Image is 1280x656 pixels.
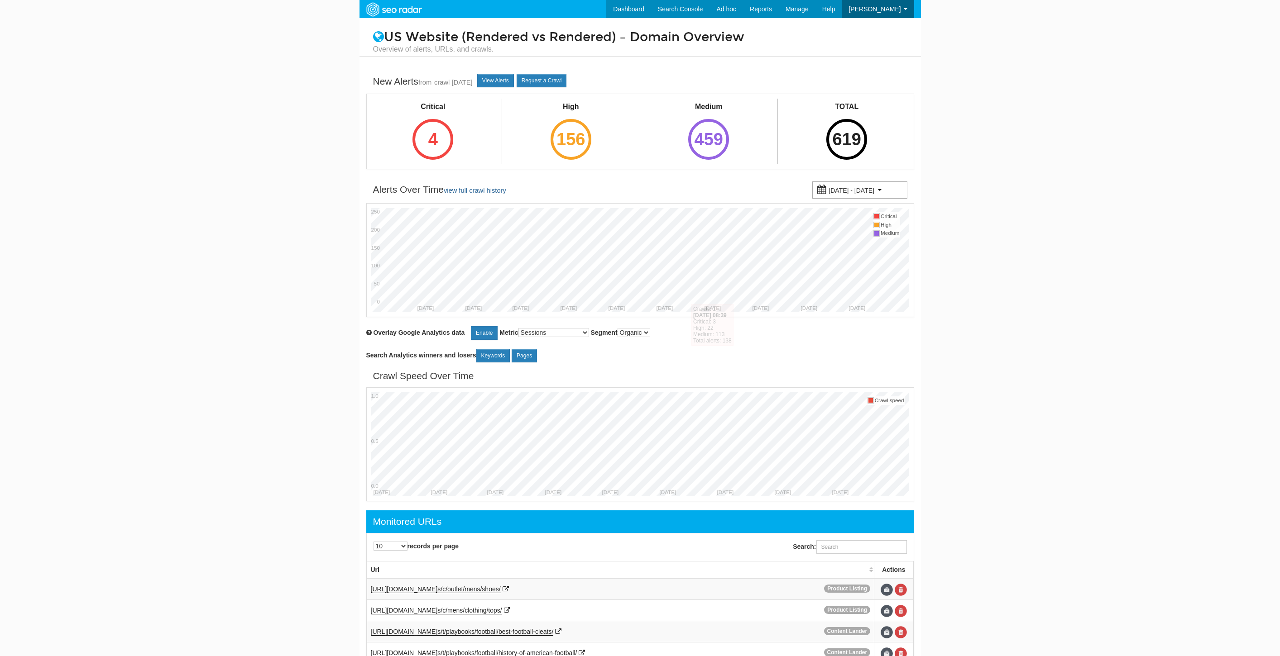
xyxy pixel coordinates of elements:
td: Critical [880,212,900,221]
span: s/t/playbooks/football/best-foot [437,628,523,635]
span: [URL][DOMAIN_NAME] [371,628,438,635]
small: from [418,79,431,86]
th: Actions [874,561,913,579]
img: SEORadar [363,1,425,18]
span: Help [822,5,835,13]
a: Keywords [476,349,510,362]
label: Segment [590,328,650,337]
a: crawl [DATE] [434,79,473,86]
a: [URL][DOMAIN_NAME]s/c/mens/clothing/tops/ [371,607,502,614]
a: view full crawl history [444,187,506,194]
div: 459 [688,119,729,160]
div: TOTAL [818,102,875,112]
span: Reports [750,5,772,13]
label: Search: [793,540,906,554]
a: [DATE] 08:39 [693,312,727,318]
span: Ad hoc [716,5,736,13]
div: New Alerts [373,75,473,89]
small: Overview of alerts, URLs, and crawls. [373,44,907,54]
a: Request a Crawl [517,74,567,87]
a: Pages [512,349,537,362]
h1: US Website (Rendered vs Rendered) – Domain Overview [366,30,914,54]
div: 156 [551,119,591,160]
span: Update URL [881,626,893,638]
span: Update URL [881,605,893,617]
span: Manage [786,5,809,13]
a: Delete URL [895,626,907,638]
div: 619 [826,119,867,160]
span: Update URL [881,584,893,596]
span: Search Console [658,5,703,13]
span: s/c/outlet/mens/shoes/ [437,585,500,593]
div: Critical [404,102,461,112]
a: [URL][DOMAIN_NAME]s/c/outlet/mens/shoes/ [371,585,501,593]
td: Crawl speed [874,396,905,405]
input: Search: [816,540,907,554]
div: Monitored URLs [373,515,442,528]
div: Crawls: 1 Critical: 3 High: 22 Medium: 113 Total alerts: 138 [691,304,733,346]
select: Segment [618,328,650,337]
td: Medium [880,229,900,238]
div: Alerts Over Time [373,183,506,197]
select: records per page [374,542,407,551]
a: Delete URL [895,584,907,596]
span: Overlay chart with Google Analytics data [373,329,465,336]
a: Enable [471,326,498,340]
a: [URL][DOMAIN_NAME]s/t/playbooks/football/best-football-cleats/ [371,628,554,636]
label: Metric [499,328,589,337]
span: [URL][DOMAIN_NAME] [371,585,438,593]
span: Content Lander [824,627,871,635]
td: High [880,221,900,229]
th: Url: activate to sort column ascending [367,561,874,579]
label: Search Analytics winners and losers [366,349,537,362]
span: [PERSON_NAME] [849,5,901,13]
select: Metric [518,328,589,337]
a: View Alerts [477,74,514,87]
a: Delete URL [895,605,907,617]
label: records per page [374,542,459,551]
span: ball-cleats/ [523,628,553,635]
div: Crawl Speed Over Time [373,369,474,383]
span: [URL][DOMAIN_NAME] [371,607,438,614]
div: 4 [412,119,453,160]
small: [DATE] - [DATE] [829,187,874,194]
div: Medium [680,102,737,112]
span: Product Listing [824,585,870,593]
div: High [542,102,599,112]
span: s/c/mens/clothing/tops/ [437,607,502,614]
span: Product Listing [824,606,870,614]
